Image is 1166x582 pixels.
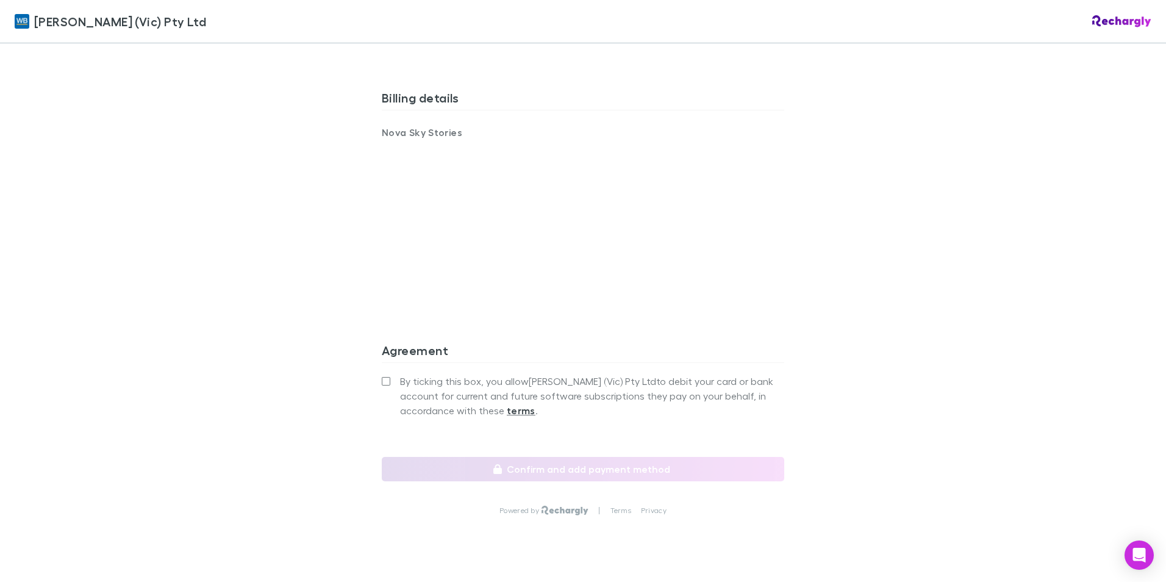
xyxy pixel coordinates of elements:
[1125,541,1154,570] div: Open Intercom Messenger
[598,506,600,516] p: |
[499,506,542,516] p: Powered by
[382,343,784,362] h3: Agreement
[379,147,787,286] iframe: Secure address input frame
[610,506,631,516] a: Terms
[542,506,588,516] img: Rechargly Logo
[382,90,784,110] h3: Billing details
[1092,15,1151,27] img: Rechargly Logo
[34,12,206,31] span: [PERSON_NAME] (Vic) Pty Ltd
[507,404,535,417] strong: terms
[400,374,784,418] span: By ticking this box, you allow [PERSON_NAME] (Vic) Pty Ltd to debit your card or bank account for...
[15,14,29,29] img: William Buck (Vic) Pty Ltd's Logo
[382,457,784,481] button: Confirm and add payment method
[382,125,583,140] p: Nova Sky Stories
[641,506,667,516] a: Privacy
